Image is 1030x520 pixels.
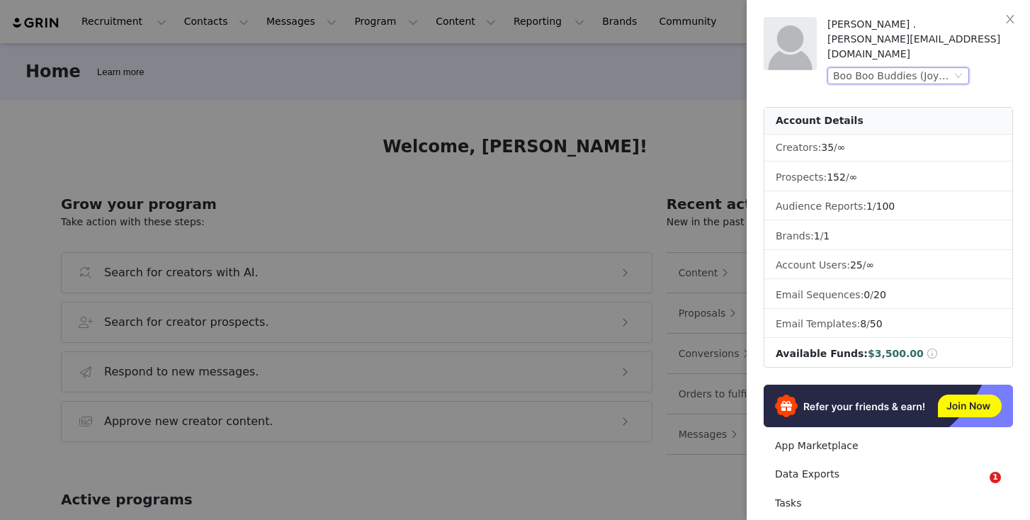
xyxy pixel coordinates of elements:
[764,433,1013,459] a: App Marketplace
[868,348,924,359] span: $3,500.00
[990,472,1001,483] span: 1
[827,171,846,183] span: 152
[954,72,963,81] i: icon: down
[864,289,885,300] span: /
[961,472,995,506] iframe: Intercom live chat
[764,17,817,70] img: placeholder-profile.jpg
[827,32,1013,62] div: [PERSON_NAME][EMAIL_ADDRESS][DOMAIN_NAME]
[764,223,1012,250] li: Brands:
[814,230,820,242] span: 1
[849,171,858,183] span: ∞
[776,348,868,359] span: Available Funds:
[833,68,951,84] div: Boo Boo Buddies (Joybyte)
[870,318,883,329] span: 50
[827,171,857,183] span: /
[814,230,830,242] span: /
[764,385,1013,427] img: Refer & Earn
[823,230,830,242] span: 1
[864,289,870,300] span: 0
[821,142,834,153] span: 35
[873,289,886,300] span: 20
[764,164,1012,191] li: Prospects:
[837,142,846,153] span: ∞
[764,490,1013,516] a: Tasks
[764,311,1012,338] li: Email Templates:
[764,193,1012,220] li: Audience Reports: /
[1004,13,1016,25] i: icon: close
[850,259,863,271] span: 25
[764,108,1012,135] div: Account Details
[764,135,1012,162] li: Creators:
[866,259,874,271] span: ∞
[850,259,874,271] span: /
[866,200,873,212] span: 1
[764,282,1012,309] li: Email Sequences:
[821,142,845,153] span: /
[876,200,895,212] span: 100
[860,318,866,329] span: 8
[860,318,882,329] span: /
[764,461,1013,487] a: Data Exports
[764,252,1012,279] li: Account Users:
[827,17,1013,32] div: [PERSON_NAME] .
